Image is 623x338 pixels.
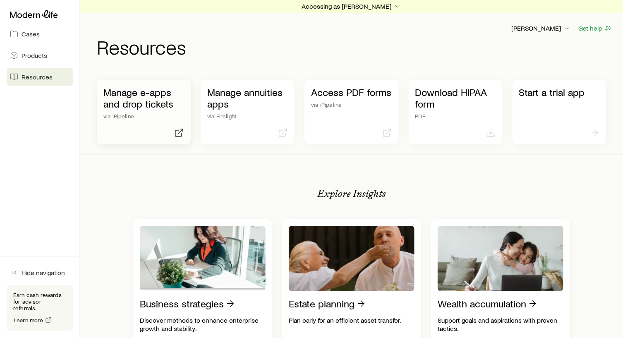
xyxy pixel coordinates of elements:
[519,86,600,98] p: Start a trial app
[22,268,65,277] span: Hide navigation
[409,80,503,144] a: Download HIPAA formPDF
[7,46,73,65] a: Products
[13,292,66,312] p: Earn cash rewards for advisor referrals.
[140,298,224,309] p: Business strategies
[415,113,496,120] p: PDF
[22,73,53,81] span: Resources
[97,37,613,57] h1: Resources
[511,24,571,32] p: [PERSON_NAME]
[311,86,392,98] p: Access PDF forms
[103,86,184,110] p: Manage e-apps and drop tickets
[289,226,415,291] img: Estate planning
[140,316,266,333] p: Discover methods to enhance enterprise growth and stability.
[103,113,184,120] p: via iPipeline
[311,101,392,108] p: via iPipeline
[415,86,496,110] p: Download HIPAA form
[302,2,402,10] p: Accessing as [PERSON_NAME]
[578,24,613,33] button: Get help
[7,68,73,86] a: Resources
[14,317,43,323] span: Learn more
[7,285,73,331] div: Earn cash rewards for advisor referrals.Learn more
[438,226,563,291] img: Wealth accumulation
[7,264,73,282] button: Hide navigation
[207,86,288,110] p: Manage annuities apps
[317,188,386,199] p: Explore Insights
[140,226,266,291] img: Business strategies
[289,316,415,324] p: Plan early for an efficient asset transfer.
[438,298,526,309] p: Wealth accumulation
[289,298,355,309] p: Estate planning
[207,113,288,120] p: via Firelight
[22,51,47,60] span: Products
[511,24,571,34] button: [PERSON_NAME]
[438,316,563,333] p: Support goals and aspirations with proven tactics.
[22,30,40,38] span: Cases
[7,25,73,43] a: Cases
